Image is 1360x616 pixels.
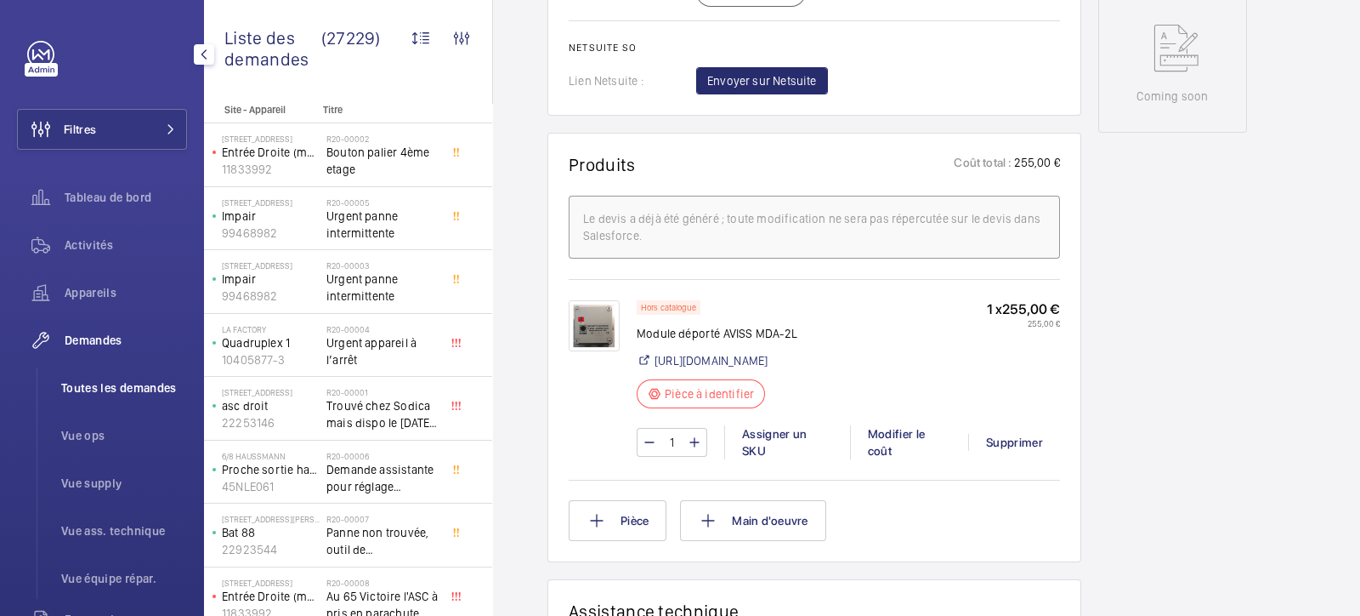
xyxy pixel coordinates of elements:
span: Bouton palier 4ème etage [326,144,439,178]
a: [URL][DOMAIN_NAME] [654,352,768,369]
span: Panne non trouvée, outil de déverouillouge impératif pour le diagnostic [326,524,439,558]
p: [STREET_ADDRESS] [222,197,320,208]
p: Bat 88 [222,524,320,541]
button: Main d'oeuvre [680,500,825,541]
p: Hors catalogue [641,305,696,311]
span: Appareils [65,284,187,301]
p: Pièce à identifier [665,385,754,402]
p: asc droit [222,397,320,414]
p: [STREET_ADDRESS] [222,134,320,144]
span: Vue ass. technique [61,522,187,539]
h2: R20-00004 [326,324,439,334]
p: 10405877-3 [222,351,320,368]
h1: Produits [569,154,636,175]
p: Coût total : [954,154,1011,175]
span: Toutes les demandes [61,379,187,396]
p: 1 x 255,00 € [987,300,1060,318]
span: Trouvé chez Sodica mais dispo le [DATE] [URL][DOMAIN_NAME] [326,397,439,431]
h2: R20-00003 [326,260,439,271]
p: La Factory [222,324,320,334]
p: 255,00 € [987,318,1060,328]
p: 45NLE061 [222,478,320,495]
span: Urgent panne intermittente [326,271,439,305]
h2: R20-00008 [326,578,439,588]
span: Urgent panne intermittente [326,208,439,242]
p: [STREET_ADDRESS] [222,260,320,271]
div: Supprimer [968,434,1060,451]
span: Filtres [64,121,96,138]
p: Entrée Droite (monte-charge) [222,144,320,161]
p: 6/8 Haussmann [222,451,320,461]
p: Coming soon [1136,88,1208,105]
h2: R20-00005 [326,197,439,208]
p: [STREET_ADDRESS] [222,578,320,588]
p: Entrée Droite (monte-charge) [222,588,320,605]
p: 99468982 [222,288,320,305]
span: Demandes [65,332,187,349]
span: Urgent appareil à l’arrêt [326,334,439,368]
div: Le devis a déjà été généré ; toute modification ne sera pas répercutée sur le devis dans Salesforce. [583,210,1045,244]
p: 11833992 [222,161,320,178]
span: Tableau de bord [65,189,187,206]
div: Modifier le coût [850,425,968,459]
button: Pièce [569,500,666,541]
p: Proche sortie hall Pelletier [222,461,320,478]
h2: R20-00007 [326,514,439,524]
h2: R20-00006 [326,451,439,461]
div: Assigner un SKU [724,425,850,459]
p: Impair [222,208,320,225]
span: Vue équipe répar. [61,570,187,587]
p: Module déporté AVISS MDA-2L [637,325,797,342]
h2: R20-00001 [326,387,439,397]
span: Liste des demandes [224,27,321,70]
img: 1743518407982-5b395e2b-e880-4dd3-b2c9-16c33f2ceb5c [569,300,620,351]
button: Filtres [17,109,187,150]
p: Quadruplex 1 [222,334,320,351]
span: Demande assistante pour réglage d'opérateurs porte cabine double accès [326,461,439,495]
p: [STREET_ADDRESS][PERSON_NAME] [222,514,320,524]
p: 22253146 [222,414,320,431]
h2: R20-00002 [326,134,439,144]
button: Envoyer sur Netsuite [696,67,828,94]
p: 22923544 [222,541,320,558]
span: Envoyer sur Netsuite [707,72,817,89]
p: Site - Appareil [204,104,316,116]
span: Activités [65,237,187,254]
h2: Netsuite SO [569,42,1060,54]
p: Impair [222,271,320,288]
p: Titre [323,104,435,116]
p: [STREET_ADDRESS] [222,387,320,397]
span: Vue ops [61,427,187,444]
span: Vue supply [61,475,187,492]
p: 99468982 [222,225,320,242]
p: 255,00 € [1012,154,1060,175]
